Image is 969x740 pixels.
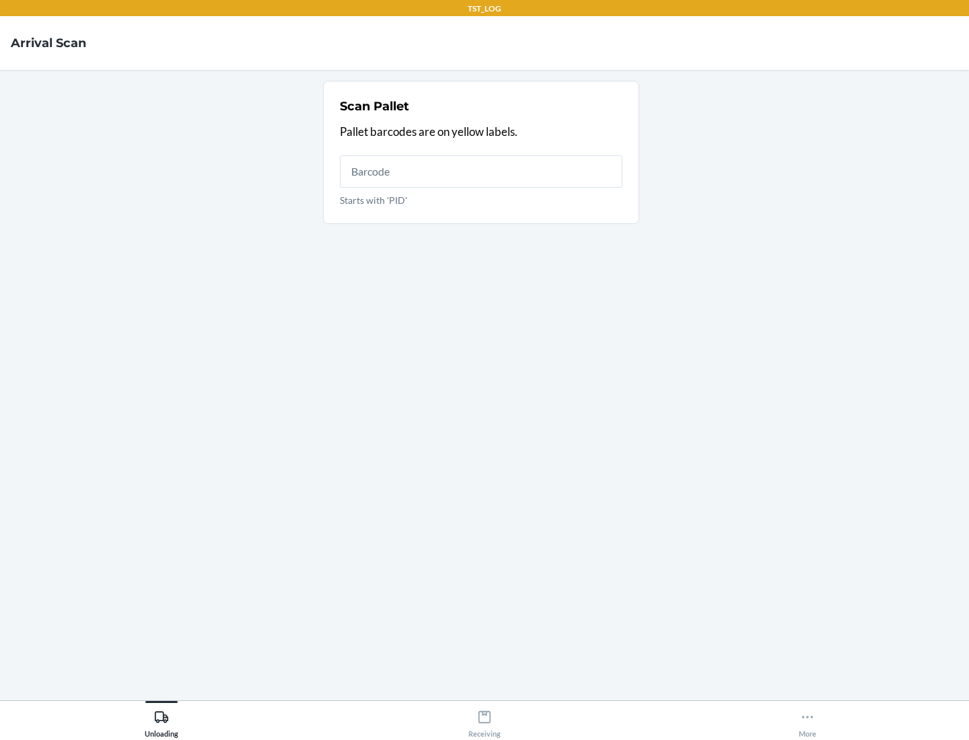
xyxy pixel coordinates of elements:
p: Pallet barcodes are on yellow labels. [340,123,622,141]
h4: Arrival Scan [11,34,86,52]
p: Starts with 'PID' [340,193,622,207]
p: TST_LOG [468,3,501,15]
h2: Scan Pallet [340,98,409,115]
div: Unloading [145,704,178,738]
button: More [646,701,969,738]
input: Starts with 'PID' [340,155,622,188]
div: Receiving [468,704,501,738]
div: More [799,704,816,738]
button: Receiving [323,701,646,738]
